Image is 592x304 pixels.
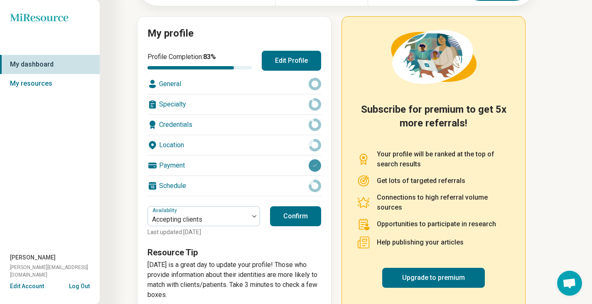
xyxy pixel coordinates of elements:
button: Edit Profile [262,51,321,71]
span: 83 % [203,53,216,61]
p: Get lots of targeted referrals [377,176,465,186]
h2: My profile [147,27,321,41]
button: Confirm [270,206,321,226]
button: Edit Account [10,282,44,291]
div: Schedule [147,176,321,196]
a: Upgrade to premium [382,268,485,288]
p: [DATE] is a great day to update your profile! Those who provide information about their identitie... [147,260,321,300]
div: Credentials [147,115,321,135]
div: Profile Completion: [147,52,252,69]
button: Log Out [69,282,90,289]
div: Payment [147,156,321,175]
p: Last updated: [DATE] [147,228,260,237]
div: General [147,74,321,94]
p: Connections to high referral volume sources [377,193,510,213]
span: [PERSON_NAME] [10,253,56,262]
label: Availability [152,208,179,213]
div: Open chat [557,271,582,296]
p: Your profile will be ranked at the top of search results [377,149,510,169]
h3: Resource Tip [147,247,321,258]
span: [PERSON_NAME][EMAIL_ADDRESS][DOMAIN_NAME] [10,264,100,279]
p: Opportunities to participate in research [377,219,496,229]
div: Specialty [147,94,321,114]
h2: Subscribe for premium to get 5x more referrals! [357,103,510,139]
p: Help publishing your articles [377,237,464,247]
div: Location [147,135,321,155]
